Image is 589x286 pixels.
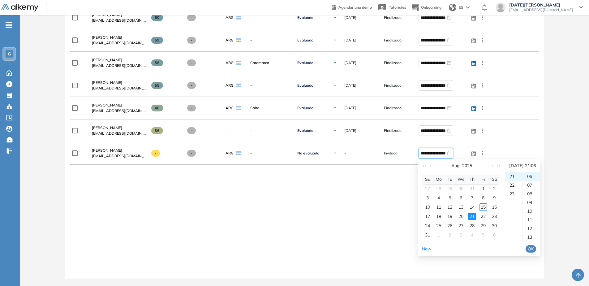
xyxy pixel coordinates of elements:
[250,128,290,133] span: -
[433,221,444,230] td: 2025-08-25
[505,172,522,181] div: 21
[433,230,444,240] td: 2025-09-01
[455,202,466,212] td: 2025-08-13
[505,181,522,189] div: 22
[523,215,540,224] div: 11
[459,5,463,10] span: ES
[446,231,454,239] div: 2
[523,172,540,181] div: 06
[92,148,146,153] a: [PERSON_NAME]
[489,221,500,230] td: 2025-08-30
[384,37,402,43] span: Finalizado
[424,222,431,229] div: 24
[479,213,487,220] div: 22
[491,185,498,192] div: 2
[411,1,441,14] button: Onboarding
[444,212,455,221] td: 2025-08-19
[468,222,476,229] div: 28
[297,38,313,43] span: Evaluado
[455,193,466,202] td: 2025-08-06
[333,129,337,132] img: Ícono de flecha
[421,5,441,10] span: Onboarding
[446,222,454,229] div: 26
[92,125,146,131] a: [PERSON_NAME]
[151,82,163,89] span: 55
[236,84,241,87] img: ARG
[523,233,540,241] div: 13
[523,189,540,198] div: 08
[151,14,163,21] span: 60
[478,202,489,212] td: 2025-08-15
[92,80,122,85] span: [PERSON_NAME]
[455,184,466,193] td: 2025-07-30
[422,184,433,193] td: 2025-07-27
[333,84,337,87] img: Ícono de flecha
[446,203,454,211] div: 12
[151,37,163,44] span: 59
[478,230,489,240] td: 2025-09-05
[466,175,478,184] th: Th
[468,203,476,211] div: 14
[422,246,431,252] a: Now
[384,150,398,156] span: Invitado
[384,15,402,20] span: Finalizado
[466,230,478,240] td: 2025-09-04
[92,12,122,17] span: [PERSON_NAME]
[151,150,160,157] span: -
[433,202,444,212] td: 2025-08-11
[444,193,455,202] td: 2025-08-05
[297,83,313,88] span: Evaluado
[444,230,455,240] td: 2025-09-02
[446,185,454,192] div: 29
[523,181,540,189] div: 07
[226,83,234,88] span: ARG
[489,184,500,193] td: 2025-08-02
[468,231,476,239] div: 4
[466,202,478,212] td: 2025-08-14
[478,212,489,221] td: 2025-08-22
[466,193,478,202] td: 2025-08-07
[384,60,402,66] span: Finalizado
[422,212,433,221] td: 2025-08-17
[435,194,442,201] div: 4
[333,106,337,110] img: Ícono de flecha
[451,159,460,172] button: Aug
[424,194,431,201] div: 3
[444,221,455,230] td: 2025-08-26
[250,60,290,66] span: Catamarca
[449,4,456,11] img: world
[435,185,442,192] div: 28
[433,175,444,184] th: Mo
[92,35,146,40] a: [PERSON_NAME]
[478,193,489,202] td: 2025-08-08
[422,202,433,212] td: 2025-08-10
[236,38,241,42] img: ARG
[479,185,487,192] div: 1
[446,213,454,220] div: 19
[478,184,489,193] td: 2025-08-01
[250,105,290,111] span: Salta
[92,153,146,159] span: [EMAIL_ADDRESS][DOMAIN_NAME]
[433,193,444,202] td: 2025-08-04
[509,2,573,7] span: [DATE][PERSON_NAME]
[455,221,466,230] td: 2025-08-27
[466,6,470,9] img: arrow
[92,148,122,153] span: [PERSON_NAME]
[433,212,444,221] td: 2025-08-18
[8,51,11,56] span: G
[508,159,537,172] div: [DATE] 21:06
[236,61,241,65] img: ARG
[479,231,487,239] div: 5
[236,106,241,110] img: ARG
[389,5,406,10] span: Tutoriales
[226,150,234,156] span: ARG
[333,38,337,42] img: Ícono de flecha
[523,241,540,250] div: 14
[297,151,319,156] span: No evaluado
[505,189,522,198] div: 23
[226,105,234,111] span: ARG
[457,185,465,192] div: 30
[468,185,476,192] div: 31
[462,159,472,172] button: 2025
[236,16,241,19] img: ARG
